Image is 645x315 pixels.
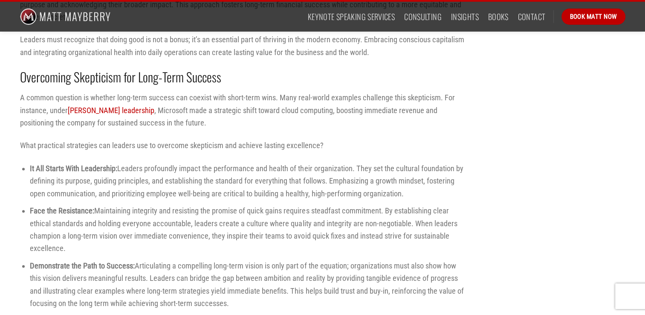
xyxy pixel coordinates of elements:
[451,9,479,24] a: Insights
[30,204,467,255] li: Maintaining integrity and resisting the promise of quick gains requires steadfast commitment. By ...
[30,162,467,200] li: Leaders profoundly impact the performance and health of their organization. They set the cultural...
[20,2,111,32] img: Matt Mayberry
[30,206,94,215] strong: Face the Resistance:
[570,12,617,22] span: Book Matt Now
[561,9,625,25] a: Book Matt Now
[30,260,467,310] li: Articulating a compelling long-term vision is only part of the equation; organizations must also ...
[20,67,221,86] strong: Overcoming Skepticism for Long-Term Success
[308,9,395,24] a: Keynote Speaking Services
[20,33,468,58] p: Leaders must recognize that doing good is not a bonus; it’s an essential part of thriving in the ...
[20,139,468,152] p: What practical strategies can leaders use to overcome skepticism and achieve lasting excellence?
[20,91,468,129] p: A common question is whether long-term success can coexist with short-term wins. Many real-world ...
[68,106,154,115] a: [PERSON_NAME] leadership
[488,9,509,24] a: Books
[518,9,546,24] a: Contact
[404,9,442,24] a: Consulting
[30,261,135,270] strong: Demonstrate the Path to Success:
[30,164,117,173] strong: It All Starts With Leadership:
